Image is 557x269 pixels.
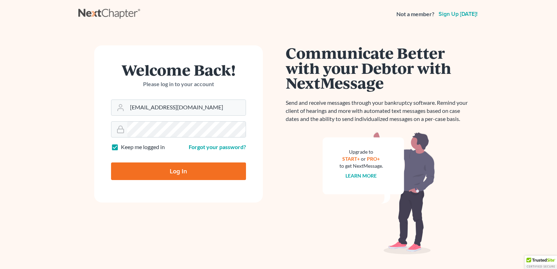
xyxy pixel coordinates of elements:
[361,156,366,162] span: or
[127,100,246,115] input: Email Address
[189,143,246,150] a: Forgot your password?
[111,80,246,88] p: Please log in to your account
[396,10,434,18] strong: Not a member?
[121,143,165,151] label: Keep me logged in
[111,62,246,77] h1: Welcome Back!
[339,148,383,155] div: Upgrade to
[111,162,246,180] input: Log In
[342,156,360,162] a: START+
[323,132,435,255] img: nextmessage_bg-59042aed3d76b12b5cd301f8e5b87938c9018125f34e5fa2b7a6b67550977c72.svg
[339,162,383,169] div: to get NextMessage.
[286,99,472,123] p: Send and receive messages through your bankruptcy software. Remind your client of hearings and mo...
[437,11,479,17] a: Sign up [DATE]!
[367,156,380,162] a: PRO+
[525,256,557,269] div: TrustedSite Certified
[286,45,472,90] h1: Communicate Better with your Debtor with NextMessage
[345,173,377,179] a: Learn more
